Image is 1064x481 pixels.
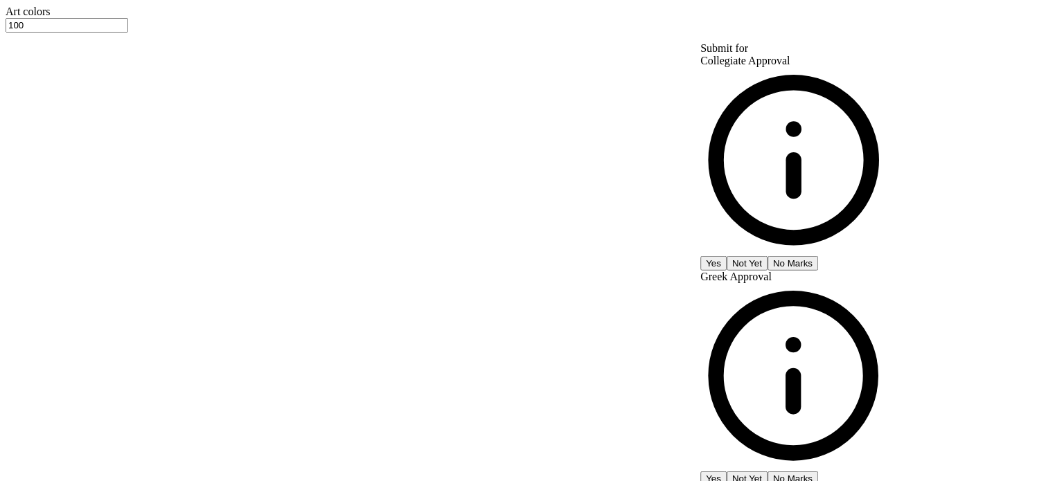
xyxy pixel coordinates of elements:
[768,255,818,270] button: No Marks
[6,6,1058,18] div: Art colors
[727,255,768,270] button: Not Yet
[700,270,887,471] div: Greek Approval
[700,42,887,55] div: Submit for
[700,55,887,256] div: Collegiate Approval
[6,18,128,33] input: – –
[700,255,727,270] button: Yes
